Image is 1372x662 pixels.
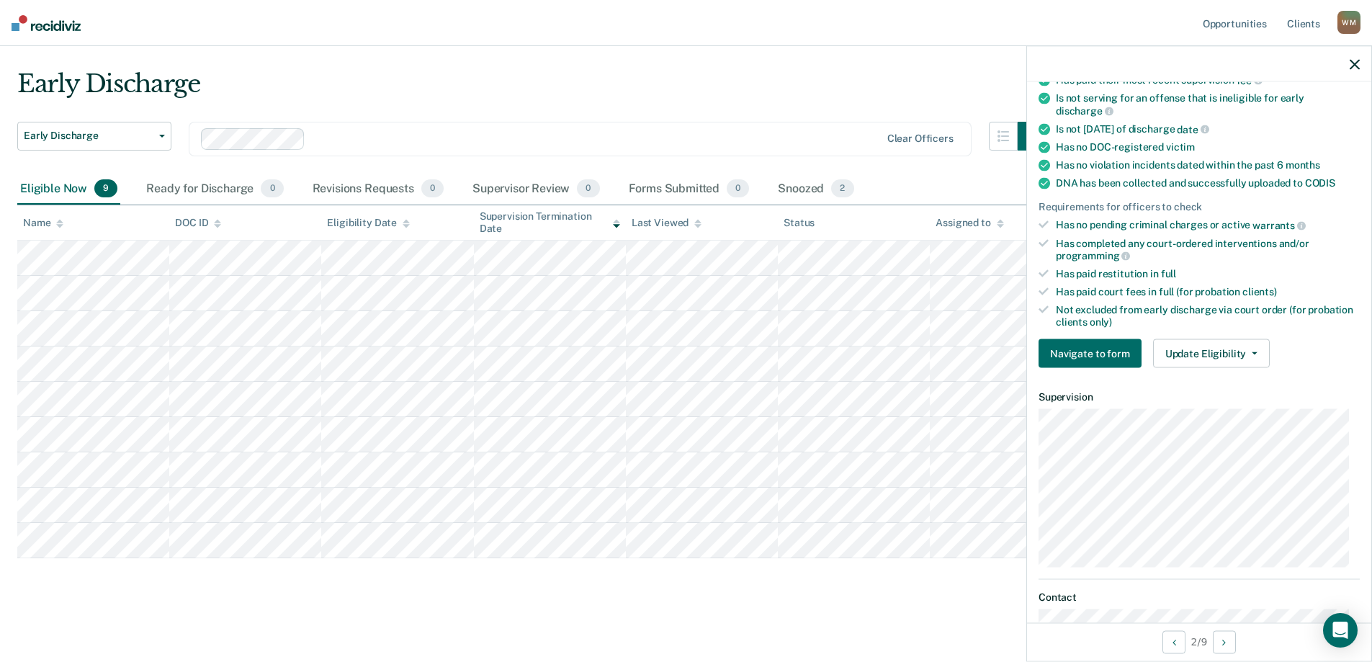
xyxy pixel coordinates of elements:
[17,174,120,205] div: Eligible Now
[1177,123,1209,135] span: date
[1213,630,1236,653] button: Next Opportunity
[632,217,701,229] div: Last Viewed
[12,15,81,31] img: Recidiviz
[23,217,63,229] div: Name
[327,217,410,229] div: Eligibility Date
[626,174,753,205] div: Forms Submitted
[470,174,603,205] div: Supervisor Review
[1161,268,1176,279] span: full
[1039,339,1142,368] button: Navigate to form
[1153,339,1270,368] button: Update Eligibility
[936,217,1003,229] div: Assigned to
[1056,303,1360,328] div: Not excluded from early discharge via court order (for probation clients
[1056,141,1360,153] div: Has no DOC-registered
[94,179,117,198] span: 9
[1090,316,1112,327] span: only)
[1056,92,1360,117] div: Is not serving for an offense that is ineligible for early
[1252,220,1306,231] span: warrants
[1337,11,1360,34] div: W M
[1286,159,1320,171] span: months
[1242,286,1277,298] span: clients)
[1056,219,1360,232] div: Has no pending criminal charges or active
[775,174,856,205] div: Snoozed
[727,179,749,198] span: 0
[1162,630,1185,653] button: Previous Opportunity
[421,179,444,198] span: 0
[1056,286,1360,298] div: Has paid court fees in full (for probation
[784,217,815,229] div: Status
[1323,613,1358,648] div: Open Intercom Messenger
[1056,159,1360,171] div: Has no violation incidents dated within the past 6
[143,174,286,205] div: Ready for Discharge
[1305,177,1335,189] span: CODIS
[1027,622,1371,661] div: 2 / 9
[1039,391,1360,403] dt: Supervision
[261,179,283,198] span: 0
[887,133,954,145] div: Clear officers
[1056,268,1360,280] div: Has paid restitution in
[1166,141,1195,153] span: victim
[831,179,853,198] span: 2
[1039,591,1360,604] dt: Contact
[1056,122,1360,135] div: Is not [DATE] of discharge
[175,217,221,229] div: DOC ID
[17,69,1046,110] div: Early Discharge
[1056,177,1360,189] div: DNA has been collected and successfully uploaded to
[1039,201,1360,213] div: Requirements for officers to check
[310,174,447,205] div: Revisions Requests
[1039,339,1147,368] a: Navigate to form link
[577,179,599,198] span: 0
[24,130,153,142] span: Early Discharge
[1056,250,1130,261] span: programming
[1056,105,1113,117] span: discharge
[1056,237,1360,261] div: Has completed any court-ordered interventions and/or
[480,210,620,235] div: Supervision Termination Date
